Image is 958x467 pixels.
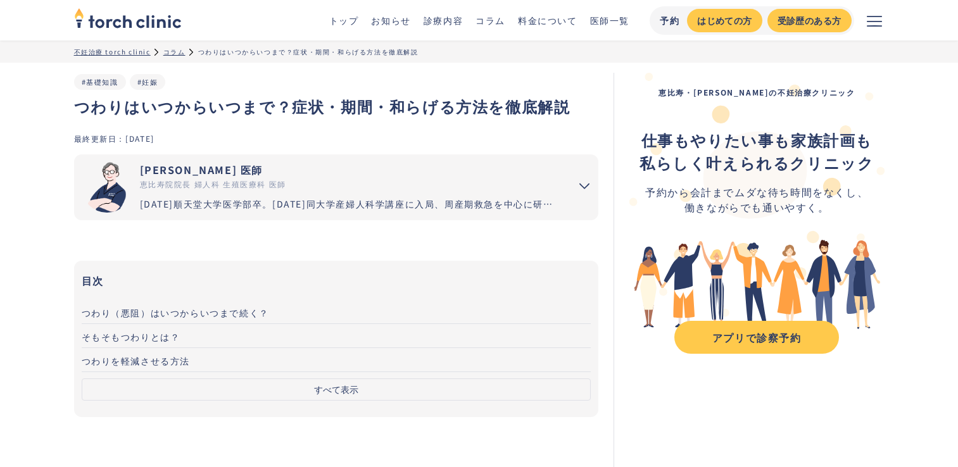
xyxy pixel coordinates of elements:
[137,77,158,87] a: #妊娠
[74,47,151,56] a: 不妊治療 torch clinic
[82,378,591,401] button: すべて表示
[82,348,591,372] a: つわりを軽減させる方法
[424,14,463,27] a: 診療内容
[659,87,855,97] strong: 恵比寿・[PERSON_NAME]の不妊治療クリニック
[82,300,591,324] a: つわり（悪阻）はいつからいつまで続く？
[518,14,577,27] a: 料金について
[82,324,591,348] a: そもそもつわりとは？
[687,9,762,32] a: はじめての方
[140,178,561,190] div: 恵比寿院院長 婦人科 生殖医療科 医師
[82,77,118,87] a: #基礎知識
[74,95,599,118] h1: つわりはいつからいつまで？症状・期間・和らげる方法を徹底解説
[74,47,885,56] ul: パンくずリスト
[140,162,561,177] div: [PERSON_NAME] 医師
[686,330,828,345] div: アプリで診察予約
[640,184,874,215] div: 予約から会計までムダな待ち時間をなくし、 働きながらでも通いやすく。
[125,133,154,144] div: [DATE]
[82,306,269,319] span: つわり（悪阻）はいつからいつまで続く？
[74,4,182,32] img: torch clinic
[74,154,561,220] a: [PERSON_NAME] 医師 恵比寿院院長 婦人科 生殖医療科 医師 [DATE]順天堂大学医学部卒。[DATE]同大学産婦人科学講座に入局、周産期救急を中心に研鑽を重ねる。[DATE]国内...
[74,9,182,32] a: home
[82,330,180,343] span: そもそもつわりとは？
[329,14,359,27] a: トップ
[660,14,679,27] div: 予約
[590,14,629,27] a: 医師一覧
[697,14,752,27] div: はじめての方
[778,14,841,27] div: 受診歴のある方
[641,128,873,151] strong: 仕事もやりたい事も家族計画も
[476,14,505,27] a: コラム
[163,47,186,56] a: コラム
[82,271,591,290] h3: 目次
[74,133,126,144] div: 最終更新日：
[198,47,419,56] div: つわりはいつからいつまで？症状・期間・和らげる方法を徹底解説
[74,154,599,220] summary: 市山 卓彦 [PERSON_NAME] 医師 恵比寿院院長 婦人科 生殖医療科 医師 [DATE]順天堂大学医学部卒。[DATE]同大学産婦人科学講座に入局、周産期救急を中心に研鑽を重ねる。[D...
[140,197,561,211] div: [DATE]順天堂大学医学部卒。[DATE]同大学産婦人科学講座に入局、周産期救急を中心に研鑽を重ねる。[DATE]国内有数の不妊治療施設セントマザー産婦人科医院で、女性不妊症のみでなく男性不妊...
[82,162,132,213] img: 市山 卓彦
[640,151,874,173] strong: 私らしく叶えられるクリニック
[767,9,852,32] a: 受診歴のある方
[82,354,191,367] span: つわりを軽減させる方法
[640,128,874,174] div: ‍ ‍
[674,321,839,354] a: アプリで診察予約
[371,14,410,27] a: お知らせ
